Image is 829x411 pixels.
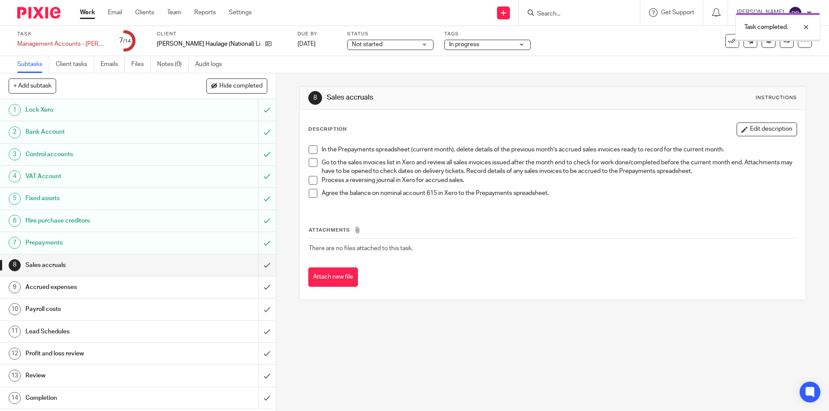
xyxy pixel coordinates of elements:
img: svg%3E [788,6,802,20]
div: 11 [9,326,21,338]
a: Subtasks [17,56,49,73]
a: Client tasks [56,56,94,73]
a: Reports [194,8,216,17]
h1: VAT Account [25,170,175,183]
div: 1 [9,104,21,116]
div: 12 [9,348,21,360]
span: [DATE] [297,41,316,47]
div: 10 [9,303,21,315]
div: 13 [9,370,21,382]
a: Work [80,8,95,17]
h1: Review [25,369,175,382]
label: Status [347,31,433,38]
span: In progress [449,41,479,47]
a: Files [131,56,151,73]
p: Agree the balance on nominal account 615 in Xero to the Prepayments spreadsheet. [322,189,796,198]
span: Attachments [309,228,350,232]
h1: Control accounts [25,148,175,161]
button: Edit description [737,122,797,136]
div: Management Accounts - Haworth Haulage (National) Ltd - July [17,40,104,48]
a: Emails [101,56,125,73]
div: Instructions [756,94,797,101]
p: [PERSON_NAME] Haulage (National) Limited [157,40,261,48]
label: Due by [297,31,336,38]
div: 14 [9,392,21,404]
h1: Completion [25,392,175,405]
div: 4 [9,170,21,182]
div: 7 [9,237,21,249]
a: Email [108,8,122,17]
a: Settings [229,8,252,17]
h1: Sales accruals [25,259,175,272]
div: 2 [9,126,21,138]
div: 6 [9,215,21,227]
h1: Sales accruals [327,93,571,102]
div: 7 [119,36,131,46]
label: Client [157,31,287,38]
div: 8 [9,259,21,271]
div: 3 [9,148,21,160]
div: 9 [9,281,21,293]
a: Team [167,8,181,17]
h1: Fixed assets [25,192,175,205]
h1: Hire purchase creditors [25,214,175,227]
span: There are no files attached to this task. [309,245,413,251]
h1: Bank Account [25,125,175,138]
div: 5 [9,193,21,205]
button: + Add subtask [9,78,56,93]
p: Description [308,126,347,133]
h1: Prepayments [25,236,175,249]
button: Attach new file [308,267,358,287]
h1: Payroll costs [25,303,175,316]
img: Pixie [17,7,60,19]
div: 8 [308,91,322,105]
p: In the Prepayments spreadsheet (current month), delete details of the previous month's accrued sa... [322,145,796,154]
small: /14 [123,39,131,44]
p: Process a reversing journal in Xero for accrued sales. [322,176,796,185]
h1: Lead Schedules [25,325,175,338]
a: Audit logs [195,56,228,73]
h1: Accrued expenses [25,281,175,294]
p: Task completed. [744,23,788,31]
label: Task [17,31,104,38]
div: Management Accounts - [PERSON_NAME] Haulage (National) Ltd - July [17,40,104,48]
a: Notes (0) [157,56,189,73]
button: Hide completed [206,78,267,93]
a: Clients [135,8,154,17]
h1: Lock Xero [25,104,175,116]
h1: Profit and loss review [25,347,175,360]
span: Hide completed [219,83,263,90]
span: Not started [352,41,383,47]
p: Go to the sales invoices list in Xero and review all sales invoices issued after the month end to... [322,158,796,176]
